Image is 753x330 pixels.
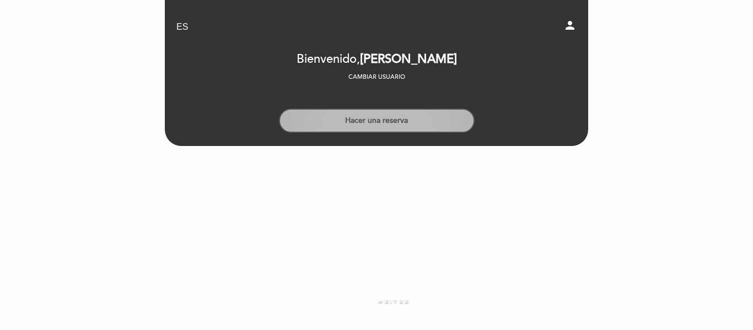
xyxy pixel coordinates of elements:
img: MEITRE [378,299,409,305]
span: powered by [344,297,375,305]
h2: Bienvenido, [297,53,457,66]
a: powered by [344,297,409,305]
button: person [563,19,577,36]
a: Política de privacidad [350,311,403,319]
button: Hacer una reserva [279,109,475,133]
button: Cambiar usuario [345,72,408,82]
i: person [563,19,577,32]
a: [PERSON_NAME] [308,12,445,42]
span: [PERSON_NAME] [360,52,457,67]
